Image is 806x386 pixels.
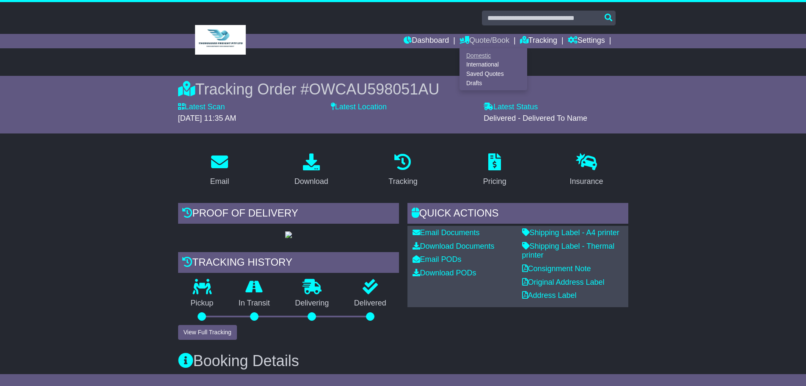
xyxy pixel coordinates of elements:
[341,299,399,308] p: Delivered
[331,103,387,112] label: Latest Location
[178,103,225,112] label: Latest Scan
[413,269,476,277] a: Download PODs
[407,203,628,226] div: Quick Actions
[309,81,439,98] span: OWCAU598051AU
[520,34,557,48] a: Tracking
[460,69,527,79] a: Saved Quotes
[483,176,506,187] div: Pricing
[459,34,509,48] a: Quote/Book
[413,228,480,237] a: Email Documents
[570,176,603,187] div: Insurance
[413,242,495,250] a: Download Documents
[178,114,237,122] span: [DATE] 11:35 AM
[204,150,234,190] a: Email
[478,150,512,190] a: Pricing
[522,264,591,273] a: Consignment Note
[178,252,399,275] div: Tracking history
[178,80,628,98] div: Tracking Order #
[178,353,628,369] h3: Booking Details
[178,325,237,340] button: View Full Tracking
[178,203,399,226] div: Proof of Delivery
[484,114,587,122] span: Delivered - Delivered To Name
[522,278,605,286] a: Original Address Label
[383,150,423,190] a: Tracking
[283,299,342,308] p: Delivering
[522,291,577,300] a: Address Label
[459,48,527,90] div: Quote/Book
[564,150,609,190] a: Insurance
[484,103,538,112] label: Latest Status
[226,299,283,308] p: In Transit
[413,255,462,264] a: Email PODs
[285,231,292,238] img: GetPodImage
[522,228,619,237] a: Shipping Label - A4 printer
[404,34,449,48] a: Dashboard
[460,60,527,69] a: International
[210,176,229,187] div: Email
[289,150,334,190] a: Download
[522,242,615,260] a: Shipping Label - Thermal printer
[388,176,417,187] div: Tracking
[294,176,328,187] div: Download
[178,299,226,308] p: Pickup
[460,51,527,60] a: Domestic
[568,34,605,48] a: Settings
[460,78,527,88] a: Drafts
